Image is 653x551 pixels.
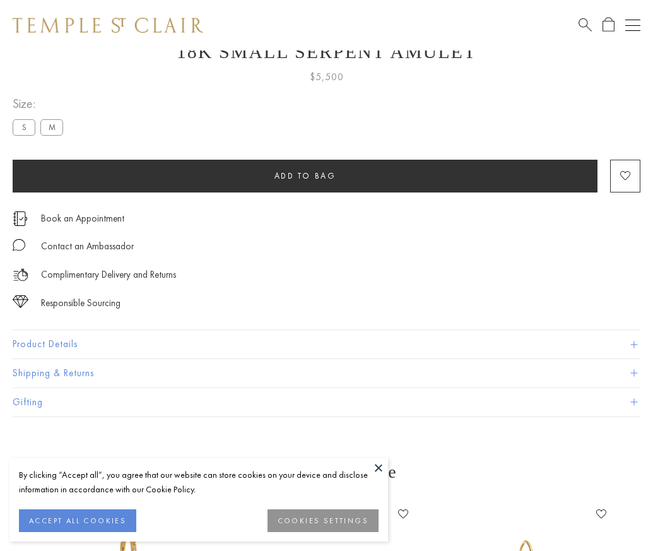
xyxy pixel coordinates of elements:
[41,211,124,225] a: Book an Appointment
[274,170,336,181] span: Add to bag
[13,239,25,251] img: MessageIcon-01_2.svg
[13,330,640,358] button: Product Details
[19,468,379,497] div: By clicking “Accept all”, you agree that our website can store cookies on your device and disclos...
[13,41,640,62] h1: 18K Small Serpent Amulet
[13,359,640,388] button: Shipping & Returns
[310,69,344,85] span: $5,500
[41,295,121,311] div: Responsible Sourcing
[41,239,134,254] div: Contact an Ambassador
[19,509,136,532] button: ACCEPT ALL COOKIES
[13,93,68,114] span: Size:
[13,160,597,193] button: Add to bag
[13,119,35,135] label: S
[13,267,28,283] img: icon_delivery.svg
[268,509,379,532] button: COOKIES SETTINGS
[579,17,592,33] a: Search
[13,211,28,226] img: icon_appointment.svg
[603,17,615,33] a: Open Shopping Bag
[13,18,203,33] img: Temple St. Clair
[13,295,28,308] img: icon_sourcing.svg
[40,119,63,135] label: M
[625,18,640,33] button: Open navigation
[41,267,176,283] p: Complimentary Delivery and Returns
[13,388,640,417] button: Gifting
